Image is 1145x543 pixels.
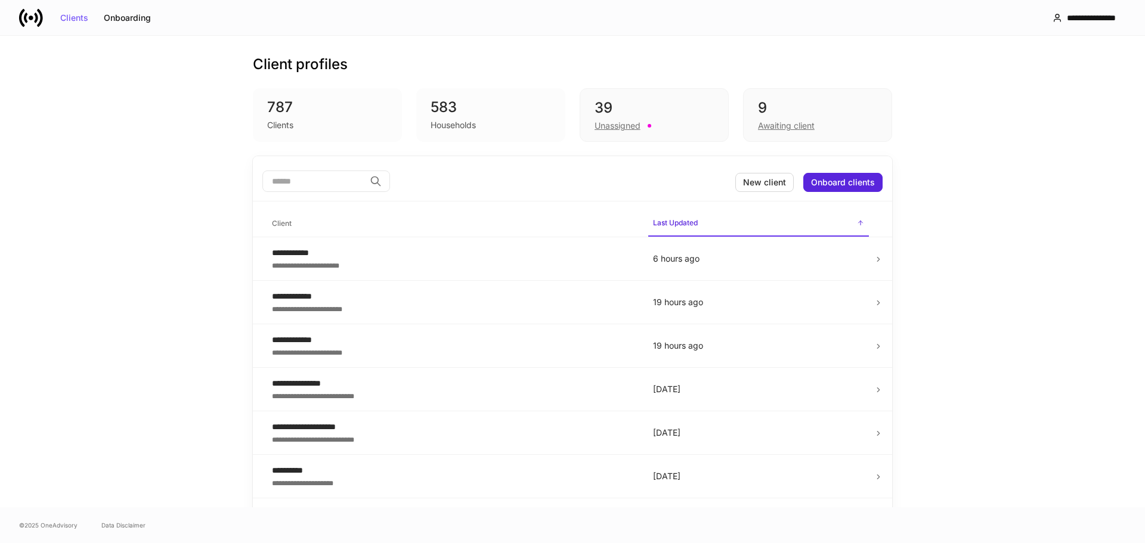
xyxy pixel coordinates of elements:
[52,8,96,27] button: Clients
[272,218,292,229] h6: Client
[431,119,476,131] div: Households
[758,120,815,132] div: Awaiting client
[653,383,864,395] p: [DATE]
[19,520,78,530] span: © 2025 OneAdvisory
[758,98,877,117] div: 9
[101,520,146,530] a: Data Disclaimer
[743,88,892,142] div: 9Awaiting client
[580,88,729,142] div: 39Unassigned
[96,8,159,27] button: Onboarding
[648,211,869,237] span: Last Updated
[267,119,293,131] div: Clients
[743,178,786,187] div: New client
[653,340,864,352] p: 19 hours ago
[735,173,794,192] button: New client
[253,55,348,74] h3: Client profiles
[653,427,864,439] p: [DATE]
[104,14,151,22] div: Onboarding
[431,98,551,117] div: 583
[595,120,640,132] div: Unassigned
[267,212,639,236] span: Client
[653,296,864,308] p: 19 hours ago
[811,178,875,187] div: Onboard clients
[267,98,388,117] div: 787
[653,217,698,228] h6: Last Updated
[60,14,88,22] div: Clients
[803,173,883,192] button: Onboard clients
[653,253,864,265] p: 6 hours ago
[653,470,864,482] p: [DATE]
[595,98,714,117] div: 39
